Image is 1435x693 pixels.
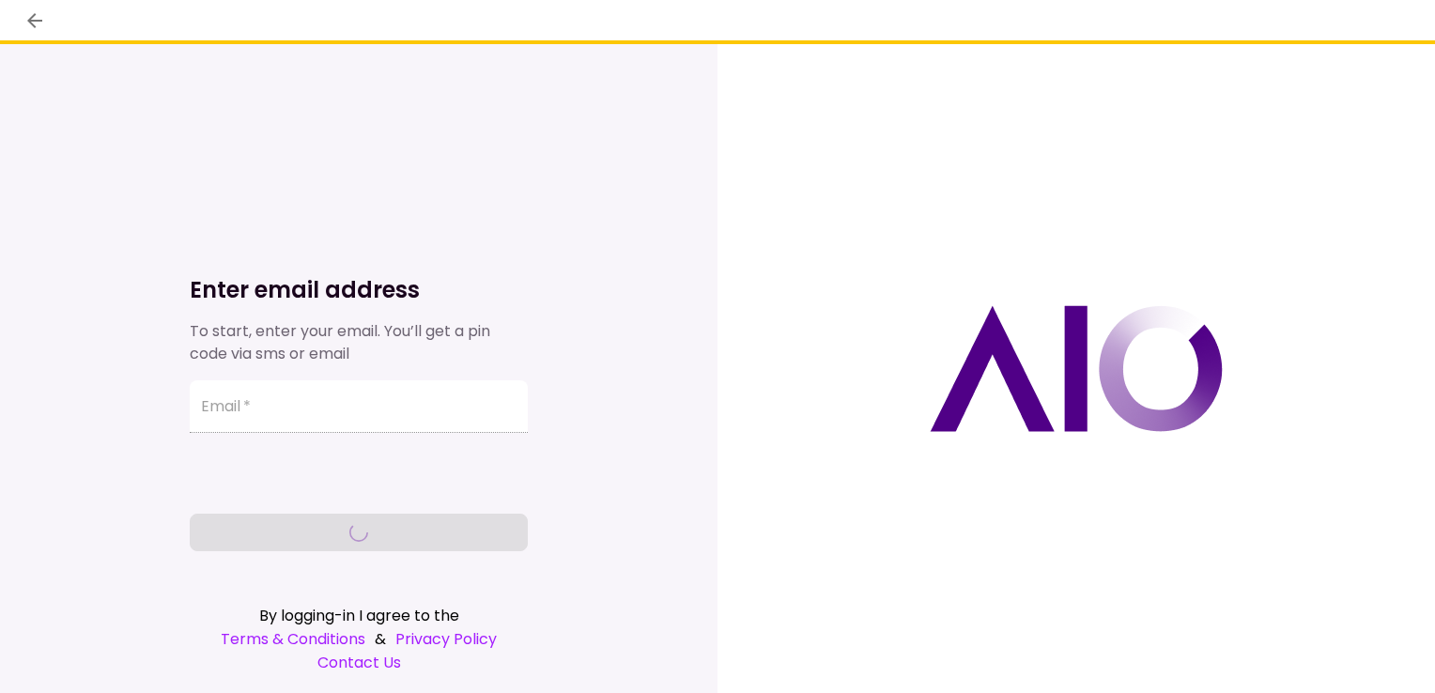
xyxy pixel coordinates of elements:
[190,320,528,365] div: To start, enter your email. You’ll get a pin code via sms or email
[190,604,528,627] div: By logging-in I agree to the
[190,275,528,305] h1: Enter email address
[221,627,365,651] a: Terms & Conditions
[19,5,51,37] button: back
[395,627,497,651] a: Privacy Policy
[930,305,1223,432] img: AIO logo
[190,627,528,651] div: &
[190,651,528,674] a: Contact Us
